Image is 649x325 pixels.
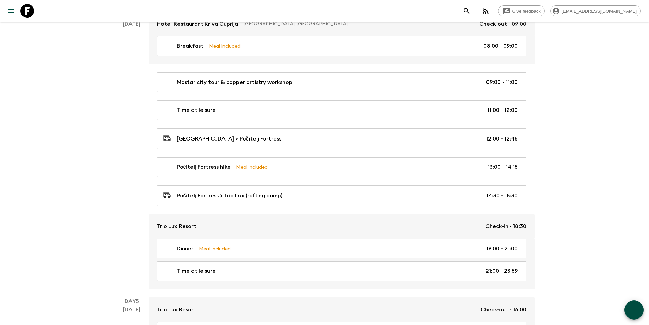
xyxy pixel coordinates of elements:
[177,163,231,171] p: Počitelj Fortress hike
[485,267,518,275] p: 21:00 - 23:59
[481,306,526,314] p: Check-out - 16:00
[157,36,526,56] a: BreakfastMeal Included08:00 - 09:00
[157,222,196,231] p: Trio Lux Resort
[123,20,140,289] div: [DATE]
[157,239,526,258] a: DinnerMeal Included19:00 - 21:00
[509,9,544,14] span: Give feedback
[177,192,282,200] p: Počitelj Fortress > Trio Lux (rafting camp)
[460,4,474,18] button: search adventures
[149,297,535,322] a: Trio Lux ResortCheck-out - 16:00
[157,261,526,281] a: Time at leisure21:00 - 23:59
[486,135,518,143] p: 12:00 - 12:45
[498,5,545,16] a: Give feedback
[558,9,640,14] span: [EMAIL_ADDRESS][DOMAIN_NAME]
[244,20,474,27] p: [GEOGRAPHIC_DATA], [GEOGRAPHIC_DATA]
[486,245,518,253] p: 19:00 - 21:00
[177,267,216,275] p: Time at leisure
[157,306,196,314] p: Trio Lux Resort
[550,5,641,16] div: [EMAIL_ADDRESS][DOMAIN_NAME]
[157,72,526,92] a: Mostar city tour & copper artistry workshop09:00 - 11:00
[115,297,149,306] p: Day 5
[487,106,518,114] p: 11:00 - 12:00
[157,100,526,120] a: Time at leisure11:00 - 12:00
[479,20,526,28] p: Check-out - 09:00
[157,185,526,206] a: Počitelj Fortress > Trio Lux (rafting camp)14:30 - 18:30
[177,245,194,253] p: Dinner
[488,163,518,171] p: 13:00 - 14:15
[4,4,18,18] button: menu
[483,42,518,50] p: 08:00 - 09:00
[486,192,518,200] p: 14:30 - 18:30
[177,42,203,50] p: Breakfast
[486,78,518,86] p: 09:00 - 11:00
[199,245,231,252] p: Meal Included
[157,128,526,149] a: [GEOGRAPHIC_DATA] > Počitelj Fortress12:00 - 12:45
[149,214,535,239] a: Trio Lux ResortCheck-in - 18:30
[236,163,268,171] p: Meal Included
[149,12,535,36] a: Hotel-Restaurant Kriva Cuprija[GEOGRAPHIC_DATA], [GEOGRAPHIC_DATA]Check-out - 09:00
[177,135,281,143] p: [GEOGRAPHIC_DATA] > Počitelj Fortress
[157,20,238,28] p: Hotel-Restaurant Kriva Cuprija
[209,42,241,50] p: Meal Included
[157,157,526,177] a: Počitelj Fortress hikeMeal Included13:00 - 14:15
[485,222,526,231] p: Check-in - 18:30
[177,106,216,114] p: Time at leisure
[177,78,292,86] p: Mostar city tour & copper artistry workshop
